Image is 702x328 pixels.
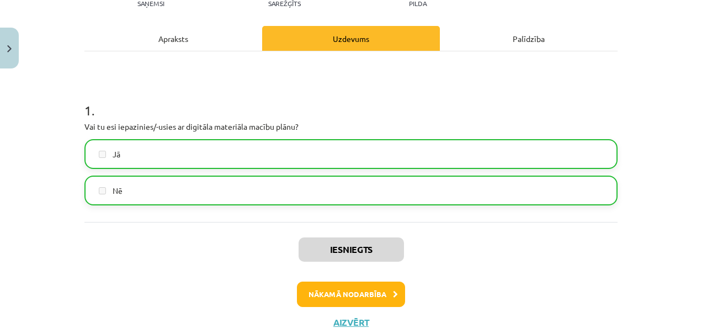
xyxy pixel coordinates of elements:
span: Nē [113,185,123,197]
input: Jā [99,151,106,158]
div: Palīdzība [440,26,618,51]
button: Nākamā nodarbība [297,282,405,307]
div: Apraksts [84,26,262,51]
span: Jā [113,149,120,160]
input: Nē [99,187,106,194]
h1: 1 . [84,83,618,118]
p: Vai tu esi iepazinies/-usies ar digitāla materiāla macību plānu? [84,121,618,133]
div: Uzdevums [262,26,440,51]
button: Aizvērt [330,317,372,328]
button: Iesniegts [299,237,404,262]
img: icon-close-lesson-0947bae3869378f0d4975bcd49f059093ad1ed9edebbc8119c70593378902aed.svg [7,45,12,52]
